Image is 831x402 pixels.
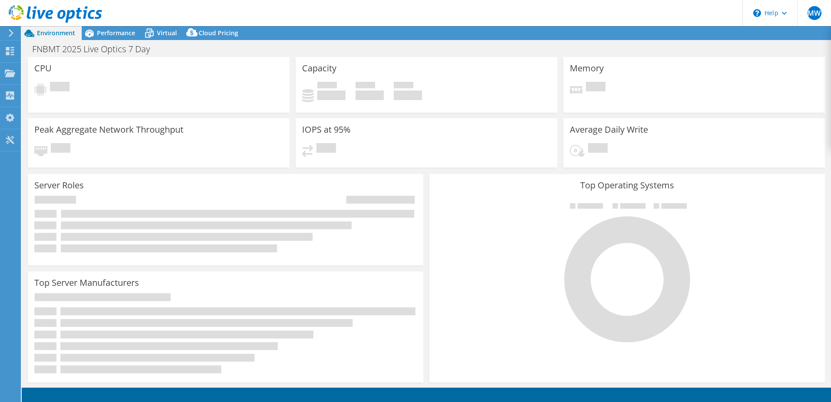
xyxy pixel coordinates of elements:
[570,125,648,134] h3: Average Daily Write
[97,29,135,37] span: Performance
[302,64,336,73] h3: Capacity
[436,181,818,190] h3: Top Operating Systems
[808,6,821,20] span: MW
[302,125,351,134] h3: IOPS at 95%
[356,90,384,100] h4: 0 GiB
[588,143,608,155] span: Pending
[317,82,337,90] span: Used
[199,29,238,37] span: Cloud Pricing
[570,64,604,73] h3: Memory
[50,82,70,94] span: Pending
[34,64,52,73] h3: CPU
[34,181,84,190] h3: Server Roles
[28,44,163,54] h1: FNBMT 2025 Live Optics 7 Day
[753,9,761,17] svg: \n
[34,278,139,288] h3: Top Server Manufacturers
[51,143,70,155] span: Pending
[394,82,413,90] span: Total
[394,90,422,100] h4: 0 GiB
[356,82,375,90] span: Free
[316,143,336,155] span: Pending
[34,125,183,134] h3: Peak Aggregate Network Throughput
[586,82,605,94] span: Pending
[37,29,75,37] span: Environment
[317,90,346,100] h4: 0 GiB
[157,29,177,37] span: Virtual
